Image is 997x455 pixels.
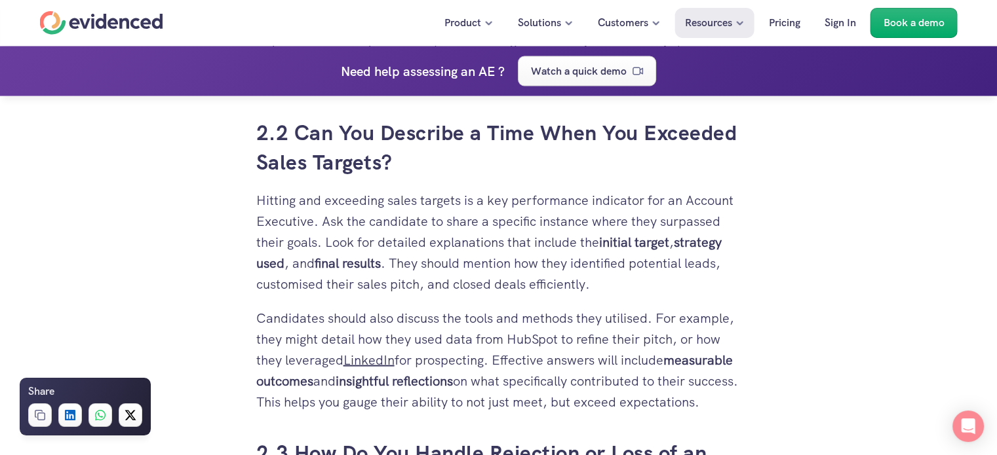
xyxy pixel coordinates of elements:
[518,56,656,86] a: Watch a quick demo
[598,14,648,31] p: Customers
[256,308,741,412] p: Candidates should also discuss the tools and methods they utilised. For example, they might detai...
[461,60,495,81] h4: an AE
[599,234,669,251] strong: initial target
[498,60,505,81] h4: ?
[759,8,810,38] a: Pricing
[444,14,481,31] p: Product
[343,352,395,369] a: LinkedIn
[815,8,866,38] a: Sign In
[336,373,453,390] strong: insightful reflections
[341,60,458,81] p: Need help assessing
[884,14,945,31] p: Book a demo
[28,383,54,400] h6: Share
[870,8,958,38] a: Book a demo
[518,14,561,31] p: Solutions
[685,14,732,31] p: Resources
[256,118,741,177] h3: 2.2 Can You Describe a Time When You Exceeded Sales Targets?
[256,190,741,295] p: Hitting and exceeding sales targets is a key performance indicator for an Account Executive. Ask ...
[40,11,163,35] a: Home
[531,62,627,79] p: Watch a quick demo
[952,410,984,442] div: Open Intercom Messenger
[825,14,856,31] p: Sign In
[769,14,800,31] p: Pricing
[315,255,381,272] strong: final results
